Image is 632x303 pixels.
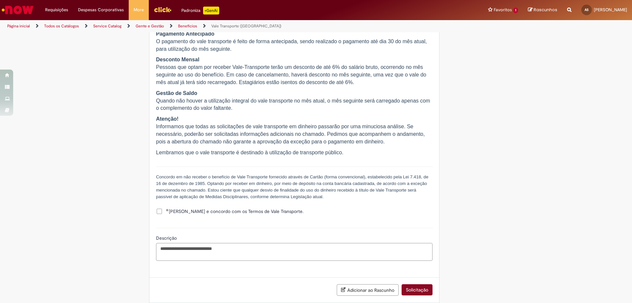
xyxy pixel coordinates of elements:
span: [PERSON_NAME] [594,7,627,13]
ul: Trilhas de página [5,20,416,32]
span: 1 [513,8,518,13]
button: Adicionar ao Rascunho [337,284,399,296]
span: More [134,7,144,13]
strong: Gestão de Saldo [156,90,197,96]
img: click_logo_yellow_360x200.png [154,5,171,15]
span: Requisições [45,7,68,13]
span: Concordo em não receber o benefício de Vale Transporte fornecido através de Cartão (forma convenc... [156,174,428,199]
a: Rascunhos [528,7,557,13]
span: Quando não houver a utilização integral do vale transporte no mês atual, o mês seguinte será carr... [156,90,430,111]
a: Vale Transporte ([GEOGRAPHIC_DATA]) [211,23,281,29]
textarea: Descrição [156,243,433,261]
span: Rascunhos [534,7,557,13]
span: Pessoas que optam por receber Vale-Transporte terão um desconto de até 6% do salário bruto, ocorr... [156,57,426,85]
span: O pagamento do vale transporte é feito de forma antecipada, sendo realizado o pagamento até dia 3... [156,31,427,52]
a: Todos os Catálogos [44,23,79,29]
div: Padroniza [181,7,219,15]
strong: Pagamento Antecipado [156,31,214,37]
span: Informamos que todas as solicitações de vale transporte em dinheiro passarão por uma minuciosa an... [156,116,425,144]
span: Lembramos que o vale transporte é destinado à utilização de transporte público. [156,150,343,155]
a: Service Catalog [93,23,121,29]
strong: Atenção! [156,116,178,122]
span: [PERSON_NAME] e concordo com os Termos de Vale Transporte. [166,208,303,215]
span: Despesas Corporativas [78,7,124,13]
span: Obrigatório Preenchido [166,209,169,211]
p: +GenAi [203,7,219,15]
button: Solicitação [402,284,433,295]
img: ServiceNow [1,3,35,16]
span: AS [585,8,589,12]
a: Benefícios [178,23,197,29]
strong: Desconto Mensal [156,57,199,62]
a: Página inicial [7,23,30,29]
span: Descrição [156,235,178,241]
span: Favoritos [494,7,512,13]
a: Gente e Gestão [136,23,164,29]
